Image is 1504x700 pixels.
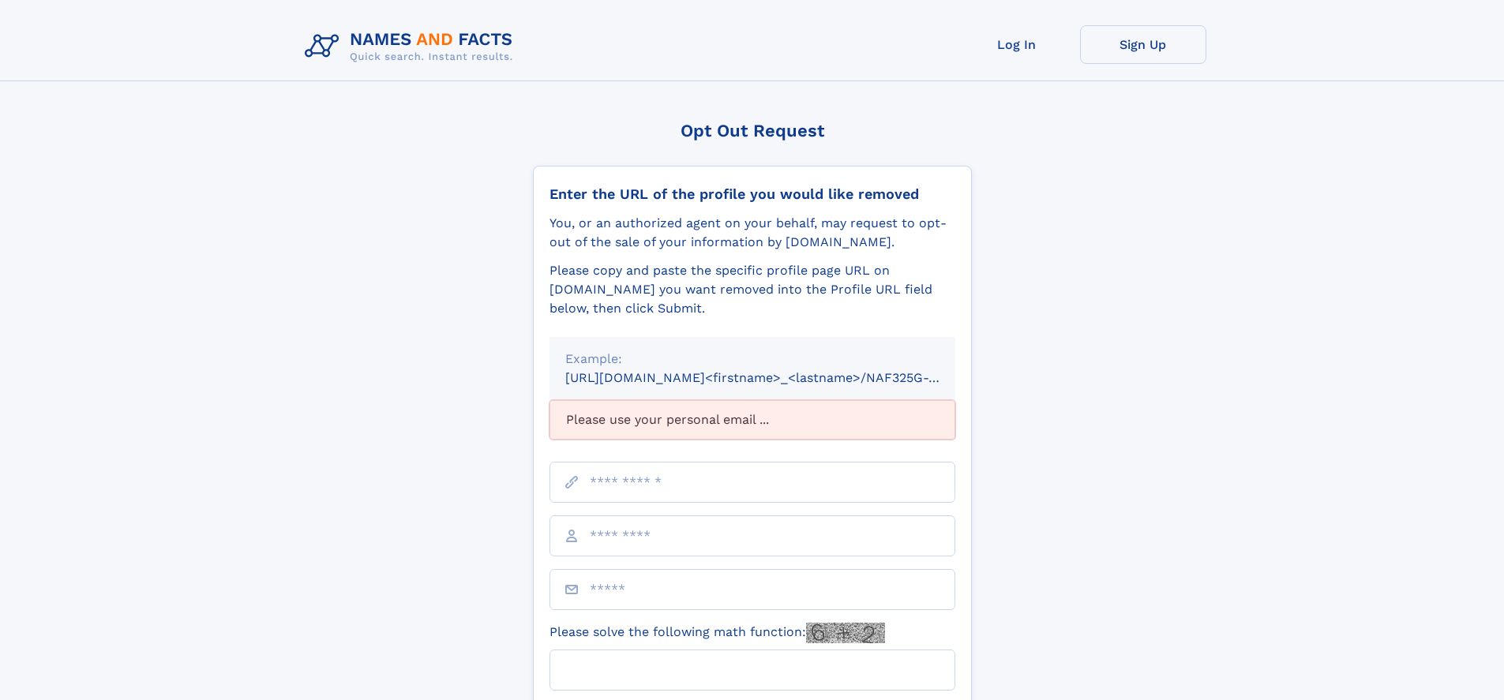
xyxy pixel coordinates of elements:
div: Example: [565,350,940,369]
div: You, or an authorized agent on your behalf, may request to opt-out of the sale of your informatio... [549,214,955,252]
div: Enter the URL of the profile you would like removed [549,185,955,203]
div: Opt Out Request [533,121,972,140]
label: Please solve the following math function: [549,623,885,643]
div: Please use your personal email ... [549,400,955,440]
img: Logo Names and Facts [298,25,526,68]
small: [URL][DOMAIN_NAME]<firstname>_<lastname>/NAF325G-xxxxxxxx [565,370,985,385]
a: Log In [954,25,1080,64]
a: Sign Up [1080,25,1206,64]
div: Please copy and paste the specific profile page URL on [DOMAIN_NAME] you want removed into the Pr... [549,261,955,318]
